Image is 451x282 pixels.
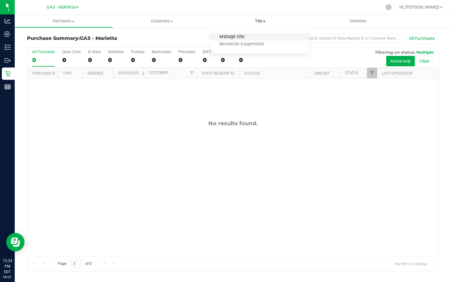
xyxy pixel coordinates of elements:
[179,56,195,64] div: 0
[390,259,432,268] span: No items to display
[87,71,103,75] a: Ordered
[399,5,439,10] span: Hi, [PERSON_NAME]!
[32,71,55,75] a: Purchase ID
[386,56,415,66] button: Active only
[15,15,113,28] a: Purchases
[416,50,434,55] span: Multiple
[88,56,101,64] div: 0
[203,50,214,54] div: [DATE]
[211,42,272,47] span: Reconcile e-payments
[63,71,72,75] a: Type
[314,71,330,75] a: Amount
[47,5,76,10] span: GA3 - Marietta
[309,15,407,28] a: Deliveries
[80,35,117,41] span: GA3 - Marietta
[27,120,438,127] div: No results found.
[5,31,11,37] inline-svg: Inbound
[5,44,11,50] inline-svg: Inventory
[6,233,25,251] iframe: Resource center
[88,50,101,54] div: In Store
[108,56,124,64] div: 0
[32,50,55,54] div: All Purchases
[118,71,146,75] a: Scheduled
[385,4,392,10] div: Manage settings
[52,259,97,268] span: Page of 0
[152,50,171,54] div: Back-orders
[416,56,434,66] button: Clear
[211,34,252,40] span: Manage tills
[131,56,145,64] div: 0
[202,71,234,75] a: State Registry ID
[113,18,211,24] span: Customers
[27,36,164,41] h3: Purchase Summary:
[276,34,399,43] input: Search Purchase ID, Original ID, State Registry ID or Customer Name...
[5,18,11,24] inline-svg: Analytics
[179,50,195,54] div: Pre-orders
[211,18,309,24] span: Tills
[131,50,145,54] div: PickUps
[5,57,11,64] inline-svg: Outbound
[221,56,232,64] div: 0
[239,68,310,79] th: Address
[113,15,211,28] a: Customers
[239,56,262,64] div: 0
[62,56,81,64] div: 0
[32,56,55,64] div: 0
[5,84,11,90] inline-svg: Reports
[375,50,415,55] span: Filtering on status:
[108,50,124,54] div: Deliveries
[5,71,11,77] inline-svg: Retail
[367,68,377,78] a: Filter
[3,275,12,279] p: 08/22
[62,50,81,54] div: Open Carts
[3,258,12,275] p: 12:24 PM EDT
[187,68,197,78] a: Filter
[15,18,113,24] span: Purchases
[405,33,439,44] button: All Purchases
[341,18,375,24] span: Deliveries
[211,15,309,28] a: Tills Manage tills Reconcile e-payments
[203,56,214,64] div: 0
[382,71,413,75] a: Last Updated By
[149,71,168,75] a: Customer
[152,56,171,64] div: 0
[345,71,358,75] a: Status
